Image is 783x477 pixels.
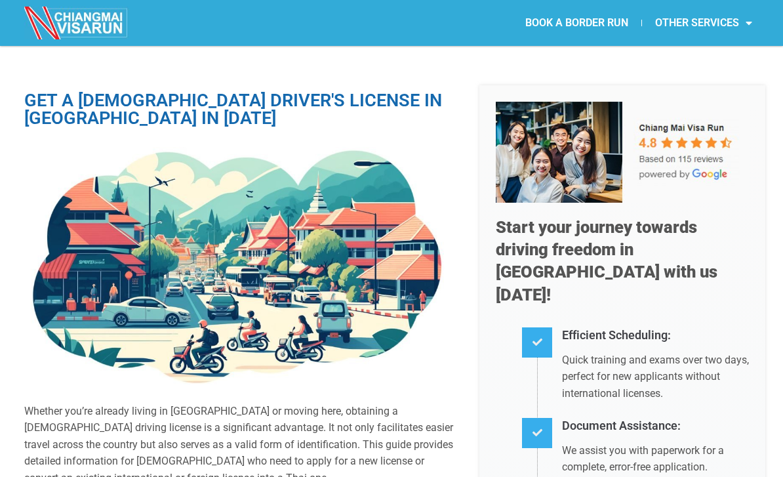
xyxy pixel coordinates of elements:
[562,326,749,345] h4: Efficient Scheduling:
[391,8,765,38] nav: Menu
[512,8,641,38] a: BOOK A BORDER RUN
[496,102,749,203] img: Our 5-star team
[562,417,749,436] h4: Document Assistance:
[562,442,749,476] p: We assist you with paperwork for a complete, error-free application.
[496,217,717,304] span: Start your journey towards driving freedom in [GEOGRAPHIC_DATA] with us [DATE]!
[562,352,749,402] p: Quick training and exams over two days, perfect for new applicants without international licenses.
[24,92,460,127] h1: GET A [DEMOGRAPHIC_DATA] DRIVER'S LICENSE IN [GEOGRAPHIC_DATA] IN [DATE]
[642,8,765,38] a: OTHER SERVICES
